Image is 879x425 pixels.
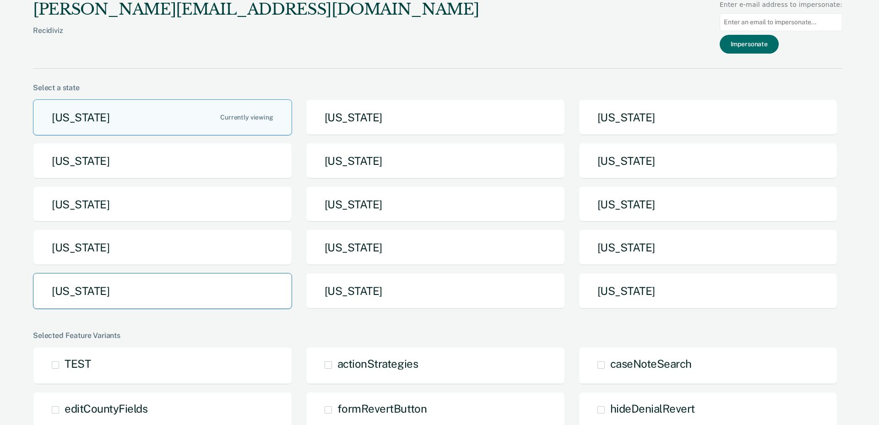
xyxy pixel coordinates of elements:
button: [US_STATE] [306,186,565,223]
button: Impersonate [720,35,779,54]
button: [US_STATE] [306,143,565,179]
span: formRevertButton [337,402,427,415]
button: [US_STATE] [33,143,292,179]
button: [US_STATE] [33,99,292,136]
span: TEST [65,357,91,370]
button: [US_STATE] [33,229,292,266]
button: [US_STATE] [579,143,838,179]
div: Selected Feature Variants [33,331,842,340]
div: Select a state [33,83,842,92]
button: [US_STATE] [33,273,292,309]
div: Recidiviz [33,26,479,49]
button: [US_STATE] [579,99,838,136]
button: [US_STATE] [579,273,838,309]
button: [US_STATE] [579,229,838,266]
button: [US_STATE] [306,229,565,266]
button: [US_STATE] [33,186,292,223]
button: [US_STATE] [579,186,838,223]
span: hideDenialRevert [610,402,695,415]
button: [US_STATE] [306,273,565,309]
span: actionStrategies [337,357,418,370]
input: Enter an email to impersonate... [720,13,842,31]
button: [US_STATE] [306,99,565,136]
span: editCountyFields [65,402,147,415]
span: caseNoteSearch [610,357,692,370]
